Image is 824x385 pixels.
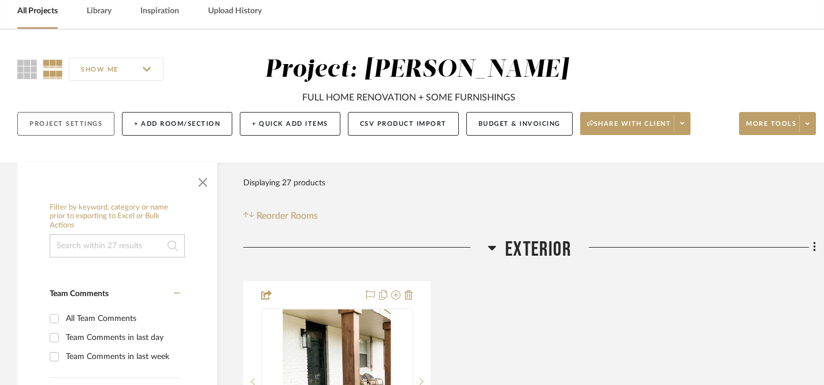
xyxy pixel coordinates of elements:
[122,112,232,136] button: + Add Room/Section
[208,3,262,19] a: Upload History
[87,3,112,19] a: Library
[302,91,515,104] div: FULL HOME RENOVATION + SOME FURNISHINGS
[265,58,569,82] div: Project: [PERSON_NAME]
[243,209,318,223] button: Reorder Rooms
[66,328,177,347] div: Team Comments in last day
[17,112,114,136] button: Project Settings
[140,3,179,19] a: Inspiration
[505,237,571,262] span: Exterior
[580,112,691,135] button: Share with client
[66,347,177,366] div: Team Comments in last week
[50,203,185,230] h6: Filter by keyword, category or name prior to exporting to Excel or Bulk Actions
[240,112,340,136] button: + Quick Add Items
[587,119,671,137] span: Share with client
[50,290,109,298] span: Team Comments
[746,119,796,137] span: More tools
[348,112,459,136] button: CSV Product Import
[466,112,573,136] button: Budget & Invoicing
[66,309,177,328] div: All Team Comments
[243,171,325,195] div: Displaying 27 products
[739,112,816,135] button: More tools
[191,169,214,192] button: Close
[257,209,318,223] span: Reorder Rooms
[50,234,185,257] input: Search within 27 results
[17,3,58,19] a: All Projects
